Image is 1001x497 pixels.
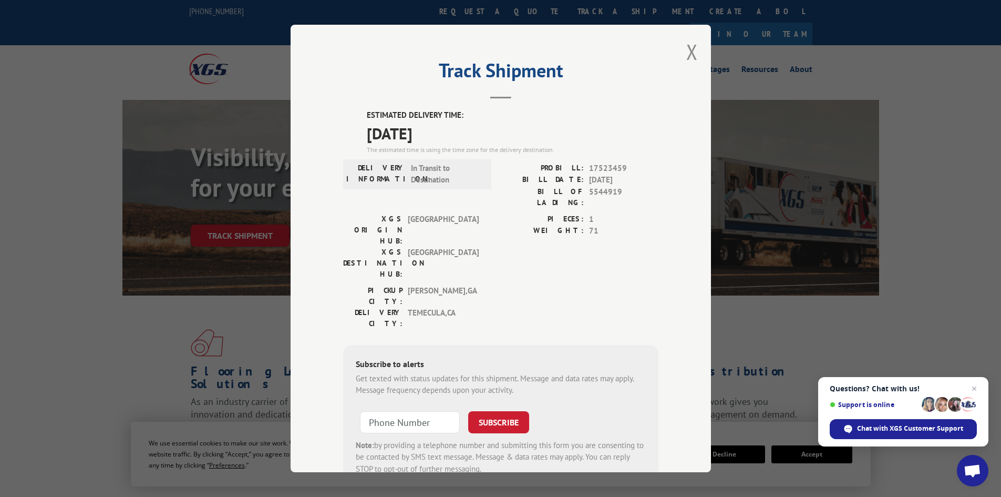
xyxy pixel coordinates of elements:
[830,384,977,393] span: Questions? Chat with us!
[468,411,529,433] button: SUBSCRIBE
[501,214,584,226] label: PIECES:
[356,358,646,373] div: Subscribe to alerts
[408,285,479,307] span: [PERSON_NAME] , GA
[356,440,374,450] strong: Note:
[589,225,658,237] span: 71
[343,214,403,247] label: XGS ORIGIN HUB:
[501,225,584,237] label: WEIGHT:
[411,163,482,186] span: In Transit to Destination
[408,307,479,329] span: TEMECULA , CA
[343,285,403,307] label: PICKUP CITY:
[367,145,658,155] div: The estimated time is using the time zone for the delivery destination.
[501,174,584,186] label: BILL DATE:
[857,424,963,433] span: Chat with XGS Customer Support
[356,373,646,397] div: Get texted with status updates for this shipment. Message and data rates may apply. Message frequ...
[346,163,406,186] label: DELIVERY INFORMATION:
[343,247,403,280] label: XGS DESTINATION HUB:
[501,163,584,175] label: PROBILL:
[408,247,479,280] span: [GEOGRAPHIC_DATA]
[367,121,658,145] span: [DATE]
[367,109,658,121] label: ESTIMATED DELIVERY TIME:
[830,401,918,409] span: Support is online
[830,419,977,439] div: Chat with XGS Customer Support
[343,63,658,83] h2: Track Shipment
[343,307,403,329] label: DELIVERY CITY:
[356,440,646,475] div: by providing a telephone number and submitting this form you are consenting to be contacted by SM...
[408,214,479,247] span: [GEOGRAPHIC_DATA]
[589,214,658,226] span: 1
[501,186,584,208] label: BILL OF LADING:
[686,38,698,66] button: Close modal
[589,186,658,208] span: 5544919
[589,174,658,186] span: [DATE]
[968,382,981,395] span: Close chat
[589,163,658,175] span: 17523459
[360,411,460,433] input: Phone Number
[957,455,988,486] div: Open chat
